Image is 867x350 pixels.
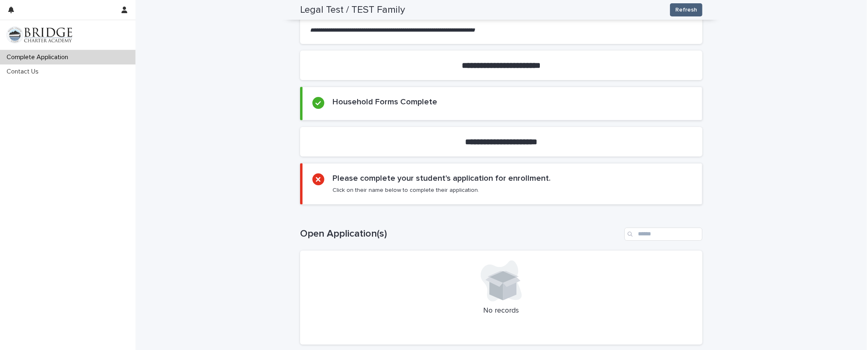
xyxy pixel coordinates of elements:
[3,53,75,61] p: Complete Application
[333,173,550,183] h2: Please complete your student's application for enrollment.
[3,68,45,76] p: Contact Us
[300,4,405,16] h2: Legal Test / TEST Family
[310,306,693,315] p: No records
[300,228,621,240] h1: Open Application(s)
[670,3,702,16] button: Refresh
[7,27,72,43] img: V1C1m3IdTEidaUdm9Hs0
[624,228,702,241] input: Search
[333,187,479,194] p: Click on their name below to complete their application.
[333,97,437,107] h2: Household Forms Complete
[675,6,697,14] span: Refresh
